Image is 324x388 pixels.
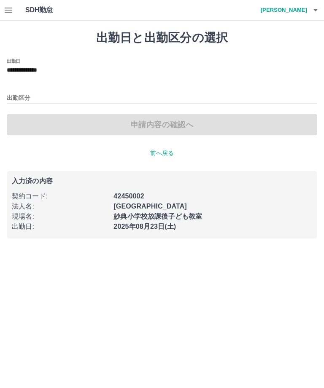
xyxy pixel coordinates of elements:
[12,191,108,201] p: 契約コード :
[7,149,317,158] p: 前へ戻る
[113,203,187,210] b: [GEOGRAPHIC_DATA]
[113,193,144,200] b: 42450002
[113,223,176,230] b: 2025年08月23日(土)
[7,31,317,45] h1: 出勤日と出勤区分の選択
[12,201,108,211] p: 法人名 :
[7,58,20,64] label: 出勤日
[113,213,202,220] b: 妙典小学校放課後子ども教室
[12,211,108,222] p: 現場名 :
[12,222,108,232] p: 出勤日 :
[12,178,312,185] p: 入力済の内容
